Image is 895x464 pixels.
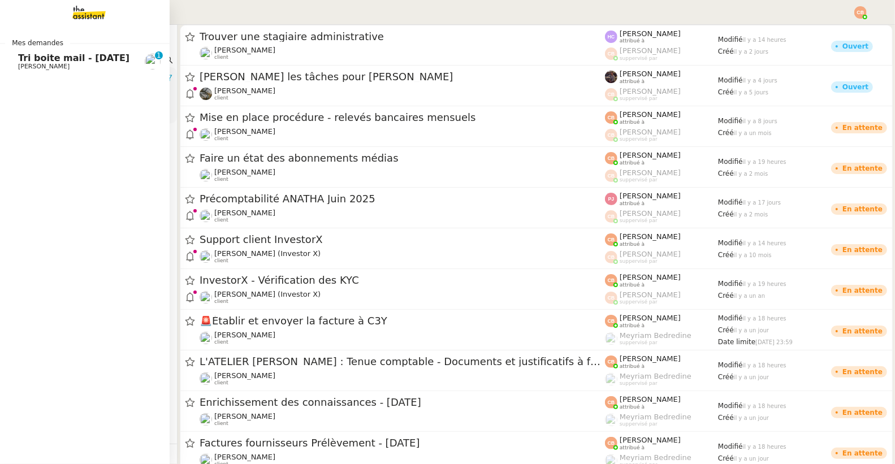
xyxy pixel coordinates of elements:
span: attribué à [620,119,645,125]
span: Modifié [718,443,743,450]
div: En attente [842,246,883,253]
span: client [214,339,228,345]
app-user-detailed-label: client [200,290,605,305]
app-user-label: suppervisé par [605,46,718,61]
img: svg [605,111,617,124]
span: [PERSON_NAME] [18,63,70,70]
span: Support client InvestorX [200,235,605,245]
span: [PERSON_NAME] [620,232,681,241]
span: Modifié [718,76,743,84]
span: il y a un mois [734,130,772,136]
span: [PERSON_NAME] [620,110,681,119]
img: svg [605,233,617,246]
span: [PERSON_NAME] [214,412,275,420]
span: [PERSON_NAME] [620,290,681,299]
img: svg [605,315,617,327]
app-user-label: attribué à [605,70,718,84]
span: Créé [718,373,734,381]
span: [PERSON_NAME] [214,86,275,95]
span: [PERSON_NAME] [214,371,275,380]
div: En attente [842,328,883,335]
img: svg [605,355,617,368]
app-user-label: attribué à [605,395,718,410]
app-user-label: suppervisé par [605,372,718,387]
span: il y a 2 jours [734,49,768,55]
app-user-detailed-label: client [200,86,605,101]
app-user-label: suppervisé par [605,87,718,102]
span: attribué à [620,282,645,288]
app-user-label: attribué à [605,314,718,328]
span: client [214,258,228,264]
span: client [214,136,228,142]
span: Créé [718,292,734,300]
span: Modifié [718,239,743,247]
span: attribué à [620,79,645,85]
span: il y a 14 heures [743,240,786,246]
app-user-label: suppervisé par [605,168,718,183]
app-user-detailed-label: client [200,127,605,142]
app-user-label: suppervisé par [605,250,718,264]
img: svg [605,251,617,263]
span: Créé [718,251,734,259]
app-user-label: attribué à [605,151,718,166]
app-user-label: attribué à [605,273,718,288]
span: Modifié [718,117,743,125]
span: [PERSON_NAME] [620,168,681,177]
span: [PERSON_NAME] [620,273,681,281]
img: users%2F9mvJqJUvllffspLsQzytnd0Nt4c2%2Favatar%2F82da88e3-d90d-4e39-b37d-dcb7941179ae [200,413,212,426]
div: En attente [842,450,883,457]
app-user-label: attribué à [605,29,718,44]
span: Meyriam Bedredine [620,331,691,340]
p: 1 [157,51,161,62]
img: users%2FrxcTinYCQST3nt3eRyMgQ024e422%2Favatar%2Fa0327058c7192f72952294e6843542370f7921c3.jpg [200,169,212,181]
img: svg [605,274,617,287]
span: attribué à [620,445,645,451]
span: [PERSON_NAME] les tâches pour [PERSON_NAME] [200,72,605,82]
span: suppervisé par [620,299,658,305]
app-user-detailed-label: client [200,249,605,264]
span: il y a un jour [734,374,769,380]
img: users%2FUWPTPKITw0gpiMilXqRXG5g9gXH3%2Favatar%2F405ab820-17f5-49fd-8f81-080694535f4d [200,291,212,303]
span: Créé [718,210,734,218]
span: il y a un jour [734,456,769,462]
span: Factures fournisseurs Prélèvement - [DATE] [200,438,605,448]
span: Meyriam Bedredine [620,372,691,380]
span: [PERSON_NAME] [620,128,681,136]
img: svg [605,292,617,304]
span: [DATE] 23:59 [755,339,793,345]
img: svg [605,193,617,205]
img: svg [854,6,867,19]
span: Créé [718,170,734,177]
img: users%2FaellJyylmXSg4jqeVbanehhyYJm1%2Favatar%2Fprofile-pic%20(4).png [605,332,617,345]
span: InvestorX - Vérification des KYC [200,275,605,285]
span: client [214,298,228,305]
span: [PERSON_NAME] [620,29,681,38]
img: users%2FDBF5gIzOT6MfpzgDQC7eMkIK8iA3%2Favatar%2Fd943ca6c-06ba-4e73-906b-d60e05e423d3 [200,332,212,344]
span: Trouver une stagiaire administrative [200,32,605,42]
span: attribué à [620,323,645,329]
img: svg [605,170,617,182]
div: En attente [842,206,883,213]
app-user-detailed-label: client [200,168,605,183]
img: svg [605,31,617,43]
div: En attente [842,409,883,416]
img: svg [605,47,617,60]
div: En attente [842,165,883,172]
span: il y a un jour [734,327,769,333]
span: il y a 18 heures [743,403,786,409]
app-user-detailed-label: client [200,209,605,223]
span: il y a 18 heures [743,362,786,368]
span: il y a 17 jours [743,200,781,206]
span: [PERSON_NAME] [620,250,681,258]
img: 2af2e8ed-4e7a-4339-b054-92d163d57814 [605,71,617,83]
span: attribué à [620,241,645,248]
app-user-label: attribué à [605,232,718,247]
span: [PERSON_NAME] [214,168,275,176]
app-user-label: attribué à [605,110,718,125]
img: users%2F9mvJqJUvllffspLsQzytnd0Nt4c2%2Favatar%2F82da88e3-d90d-4e39-b37d-dcb7941179ae [200,372,212,385]
span: [PERSON_NAME] [620,192,681,200]
span: [PERSON_NAME] [620,436,681,444]
span: attribué à [620,201,645,207]
span: [PERSON_NAME] [620,209,681,218]
span: il y a 10 mois [734,252,772,258]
